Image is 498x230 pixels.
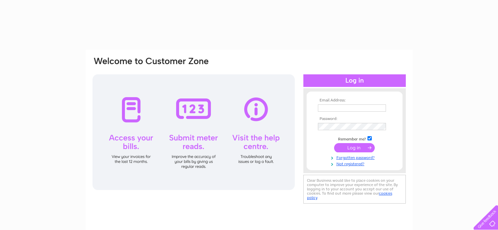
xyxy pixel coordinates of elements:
td: Remember me? [316,135,393,142]
div: Clear Business would like to place cookies on your computer to improve your experience of the sit... [303,175,406,204]
a: Not registered? [318,160,393,167]
th: Password: [316,117,393,121]
input: Submit [334,143,375,152]
a: cookies policy [307,191,392,200]
a: Forgotten password? [318,154,393,160]
th: Email Address: [316,98,393,103]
